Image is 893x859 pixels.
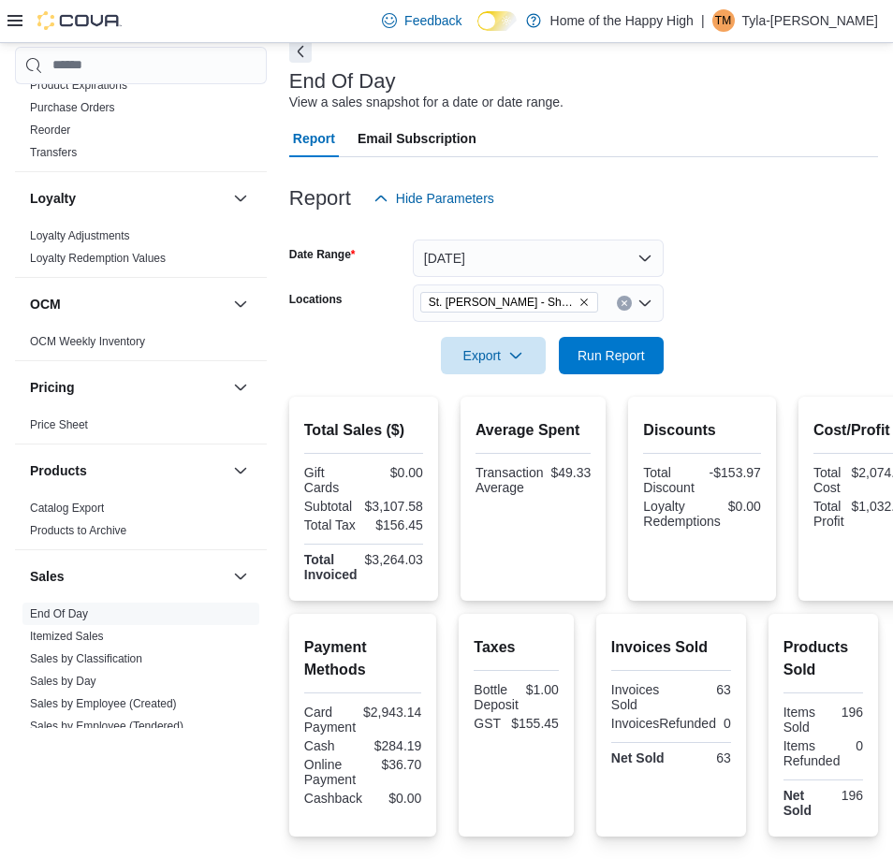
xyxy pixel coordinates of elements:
a: Feedback [374,2,469,39]
h3: End Of Day [289,70,396,93]
button: [DATE] [413,240,664,277]
button: OCM [30,295,226,313]
div: View a sales snapshot for a date or date range. [289,93,564,112]
a: Reorder [30,124,70,137]
h2: Products Sold [783,636,863,681]
div: Card Payment [304,705,356,735]
input: Dark Mode [477,11,517,31]
a: Price Sheet [30,418,88,431]
a: Sales by Employee (Created) [30,697,177,710]
p: | [701,9,705,32]
div: $1.00 [526,682,559,697]
a: Loyalty Redemption Values [30,252,166,265]
button: Sales [30,567,226,586]
span: Reorder [30,123,70,138]
div: Loyalty Redemptions [643,499,721,529]
h2: Taxes [474,636,559,659]
span: Itemized Sales [30,629,104,644]
div: Tyla-Moon Simpson [712,9,735,32]
a: OCM Weekly Inventory [30,335,145,348]
a: Sales by Classification [30,652,142,665]
h2: Discounts [643,419,761,442]
div: Total Cost [813,465,844,495]
button: Loyalty [229,187,252,210]
div: 0 [847,738,863,753]
div: $284.19 [367,738,422,753]
h2: Payment Methods [304,636,422,681]
button: Pricing [229,376,252,399]
h3: Loyalty [30,189,76,208]
div: $2,943.14 [363,705,421,720]
div: Items Sold [783,705,820,735]
button: Open list of options [637,296,652,311]
div: Total Profit [813,499,844,529]
h3: Report [289,187,351,210]
a: End Of Day [30,607,88,620]
div: Gift Cards [304,465,360,495]
strong: Net Sold [611,750,665,765]
button: Export [441,337,546,374]
a: Transfers [30,146,77,159]
strong: Total Invoiced [304,552,358,582]
div: Transaction Average [476,465,544,495]
h2: Invoices Sold [611,636,731,659]
div: $3,107.58 [365,499,423,514]
div: Online Payment [304,757,359,787]
div: Cashback [304,791,362,806]
div: Bottle Deposit [474,682,518,712]
button: Pricing [30,378,226,397]
label: Locations [289,292,343,307]
span: St. Albert - Shoppes @ Giroux - Fire & Flower [420,292,598,313]
span: Catalog Export [30,501,104,516]
span: Export [452,337,534,374]
span: Price Sheet [30,417,88,432]
a: Sales by Employee (Tendered) [30,720,183,733]
button: Sales [229,565,252,588]
div: $155.45 [511,716,559,731]
div: 196 [827,788,863,803]
div: 63 [675,750,731,765]
h3: OCM [30,295,61,313]
div: -$153.97 [706,465,761,480]
button: Next [289,40,312,63]
a: Product Expirations [30,79,127,92]
span: Product Expirations [30,78,127,93]
a: Products to Archive [30,524,126,537]
button: Run Report [559,337,664,374]
div: $36.70 [367,757,422,772]
span: Purchase Orders [30,100,115,115]
span: Report [293,120,335,157]
button: Products [229,459,252,482]
div: $0.00 [370,791,421,806]
span: Hide Parameters [396,189,494,208]
label: Date Range [289,247,356,262]
span: Loyalty Redemption Values [30,251,166,266]
a: Catalog Export [30,502,104,515]
span: Loyalty Adjustments [30,228,130,243]
a: Itemized Sales [30,630,104,643]
button: Remove St. Albert - Shoppes @ Giroux - Fire & Flower from selection in this group [578,297,590,308]
span: OCM Weekly Inventory [30,334,145,349]
p: Home of the Happy High [550,9,694,32]
span: Run Report [578,346,645,365]
div: Products [15,497,267,549]
span: Dark Mode [477,31,478,32]
div: Pricing [15,414,267,444]
div: OCM [15,330,267,360]
span: Email Subscription [358,120,476,157]
span: End Of Day [30,606,88,621]
button: OCM [229,293,252,315]
strong: Net Sold [783,788,812,818]
a: Purchase Orders [30,101,115,114]
span: Sales by Employee (Tendered) [30,719,183,734]
div: Invoices Sold [611,682,667,712]
button: Clear input [617,296,632,311]
p: Tyla-[PERSON_NAME] [742,9,878,32]
h2: Total Sales ($) [304,419,423,442]
div: $156.45 [367,517,423,532]
span: St. [PERSON_NAME] - Shoppes @ [PERSON_NAME] - Fire & Flower [429,293,575,312]
div: Cash [304,738,359,753]
span: Feedback [404,11,461,30]
div: 0 [724,716,731,731]
button: Hide Parameters [366,180,502,217]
